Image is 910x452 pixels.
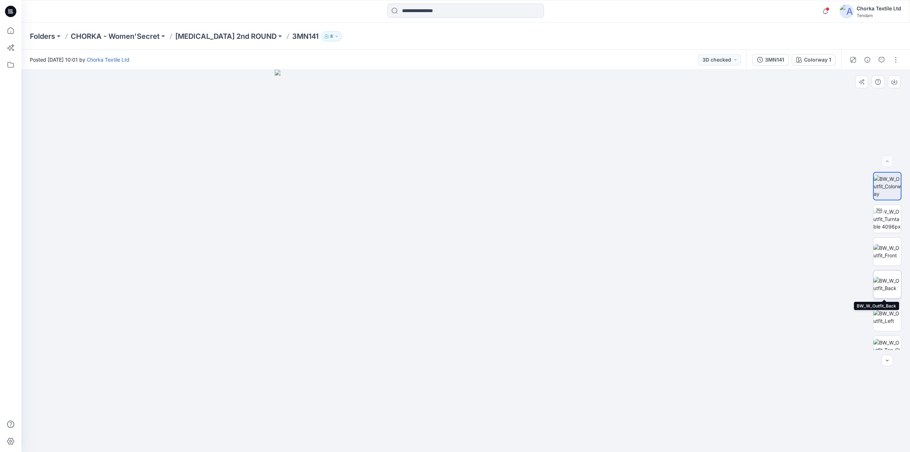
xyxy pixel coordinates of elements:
[804,56,831,64] div: Colorway 1
[792,54,836,65] button: Colorway 1
[321,31,342,41] button: 8
[330,32,333,40] p: 8
[857,13,901,18] div: Tendam
[873,277,901,292] img: BW_W_Outfit_Back
[874,175,901,198] img: BW_W_Outfit_Colorway
[71,31,160,41] a: CHORKA - Women'Secret
[840,4,854,19] img: avatar
[862,54,873,65] button: Details
[873,244,901,259] img: BW_W_Outfit_Front
[873,208,901,230] img: BW_W_Outfit_Turntable 4096px
[87,57,129,63] a: Chorka Textile Ltd
[857,4,901,13] div: Chorka Textile Ltd
[30,56,129,63] span: Posted [DATE] 10:01 by
[175,31,277,41] a: [MEDICAL_DATA] 2nd ROUND
[753,54,789,65] button: 3MN141
[765,56,784,64] div: 3MN141
[873,339,901,361] img: BW_W_Outfit_Top_CloseUp
[292,31,318,41] p: 3MN141
[873,310,901,325] img: BW_W_Outfit_Left
[30,31,55,41] a: Folders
